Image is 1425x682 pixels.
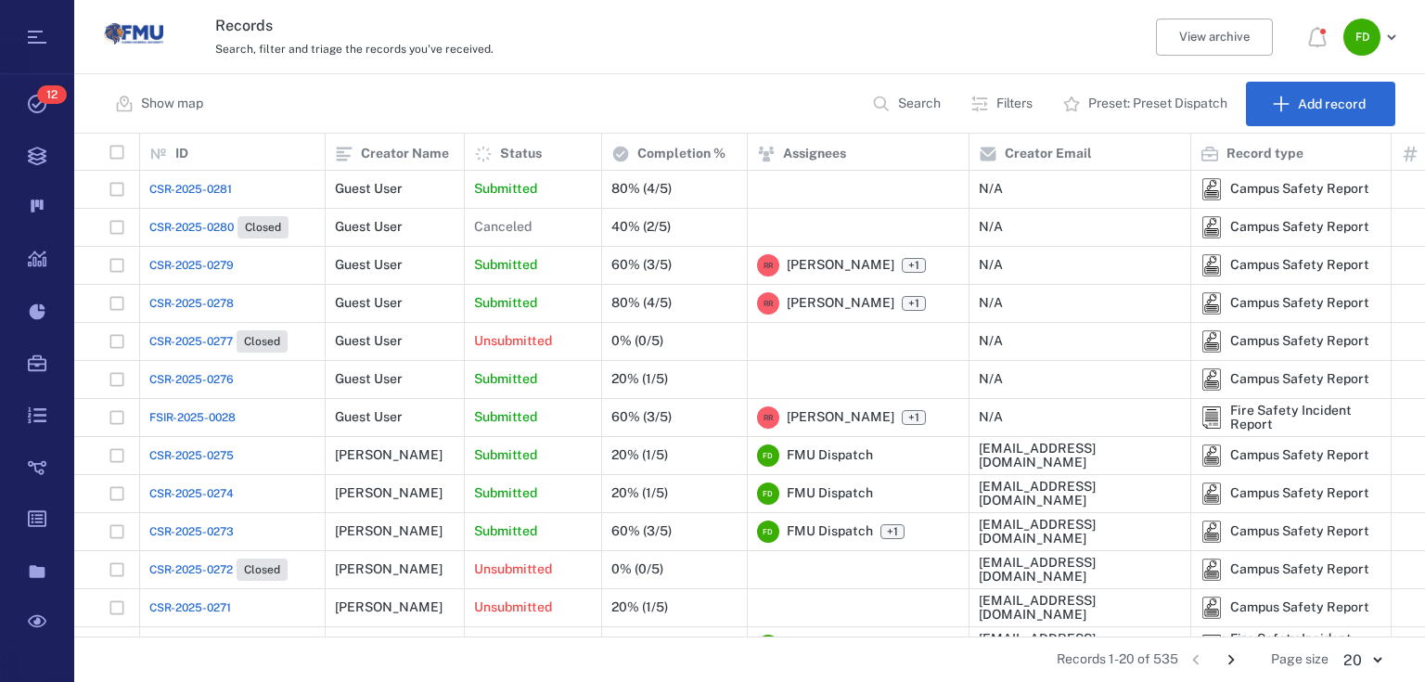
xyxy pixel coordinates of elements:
[1088,95,1227,113] p: Preset: Preset Dispatch
[1230,258,1369,272] div: Campus Safety Report
[1230,448,1369,462] div: Campus Safety Report
[474,256,537,275] p: Submitted
[1200,216,1223,238] img: icon Campus Safety Report
[757,483,779,505] div: F D
[1200,292,1223,315] img: icon Campus Safety Report
[757,444,779,467] div: F D
[1200,444,1223,467] img: icon Campus Safety Report
[1200,292,1223,315] div: Campus Safety Report
[611,448,668,462] div: 20% (1/5)
[474,408,537,427] p: Submitted
[215,43,494,56] span: Search, filter and triage the records you've received.
[1200,406,1223,429] div: Fire Safety Incident Report
[1246,82,1395,126] button: Add record
[149,257,234,274] a: CSR-2025-0279
[1343,19,1403,56] button: FD
[149,333,233,350] span: CSR-2025-0277
[474,332,552,351] p: Unsubmitted
[37,85,67,104] span: 12
[611,372,668,386] div: 20% (1/5)
[1200,521,1223,543] img: icon Campus Safety Report
[1329,650,1395,671] div: 20
[149,447,234,464] a: CSR-2025-0275
[335,524,443,538] div: [PERSON_NAME]
[959,82,1047,126] button: Filters
[1200,483,1223,505] img: icon Campus Safety Report
[1200,559,1223,581] img: icon Campus Safety Report
[1057,650,1178,669] span: Records 1-20 of 535
[1200,444,1223,467] div: Campus Safety Report
[902,410,926,425] span: +1
[149,409,236,426] span: FSIR-2025-0028
[1343,19,1380,56] div: F D
[104,82,218,126] button: Show map
[1230,334,1369,348] div: Campus Safety Report
[361,145,449,163] p: Creator Name
[474,560,552,579] p: Unsubmitted
[905,258,923,274] span: +1
[880,524,905,539] span: +1
[1051,82,1242,126] button: Preset: Preset Dispatch
[787,484,873,503] span: FMU Dispatch
[104,5,163,64] img: Florida Memorial University logo
[787,408,894,427] span: [PERSON_NAME]
[611,296,672,310] div: 80% (4/5)
[979,594,1181,623] div: [EMAIL_ADDRESS][DOMAIN_NAME]
[149,599,231,616] a: CSR-2025-0271
[979,556,1181,585] div: [EMAIL_ADDRESS][DOMAIN_NAME]
[1271,650,1329,669] span: Page size
[757,406,779,429] div: R R
[611,220,671,234] div: 40% (2/5)
[1200,330,1223,353] div: Campus Safety Report
[996,95,1033,113] p: Filters
[611,524,672,538] div: 60% (3/5)
[149,181,232,198] span: CSR-2025-0281
[902,296,926,311] span: +1
[1200,330,1223,353] img: icon Campus Safety Report
[611,182,672,196] div: 80% (4/5)
[979,410,1003,424] div: N/A
[474,218,532,237] p: Canceled
[335,486,443,500] div: [PERSON_NAME]
[787,294,894,313] span: [PERSON_NAME]
[1178,645,1249,675] nav: pagination navigation
[883,524,902,540] span: +1
[335,372,403,386] div: Guest User
[474,522,537,541] p: Submitted
[335,220,403,234] div: Guest User
[149,371,234,388] a: CSR-2025-0276
[979,220,1003,234] div: N/A
[104,5,163,71] a: Go home
[979,334,1003,348] div: N/A
[1230,372,1369,386] div: Campus Safety Report
[335,182,403,196] div: Guest User
[1200,178,1223,200] div: Campus Safety Report
[1200,635,1223,657] div: Fire Safety Incident Report
[979,182,1003,196] div: N/A
[1200,406,1223,429] img: icon Fire Safety Incident Report
[474,294,537,313] p: Submitted
[979,372,1003,386] div: N/A
[149,523,234,540] span: CSR-2025-0273
[1230,562,1369,576] div: Campus Safety Report
[902,258,926,273] span: +1
[149,561,233,578] span: CSR-2025-0272
[979,442,1181,470] div: [EMAIL_ADDRESS][DOMAIN_NAME]
[1230,524,1369,538] div: Campus Safety Report
[1200,254,1223,277] div: Campus Safety Report
[861,82,956,126] button: Search
[1200,597,1223,619] img: icon Campus Safety Report
[149,295,234,312] a: CSR-2025-0278
[335,562,443,576] div: [PERSON_NAME]
[1200,559,1223,581] div: Campus Safety Report
[474,598,552,617] p: Unsubmitted
[1230,296,1369,310] div: Campus Safety Report
[1156,19,1273,56] button: View archive
[905,296,923,312] span: +1
[1005,145,1092,163] p: Creator Email
[1230,220,1369,234] div: Campus Safety Report
[611,258,672,272] div: 60% (3/5)
[241,220,285,236] span: Closed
